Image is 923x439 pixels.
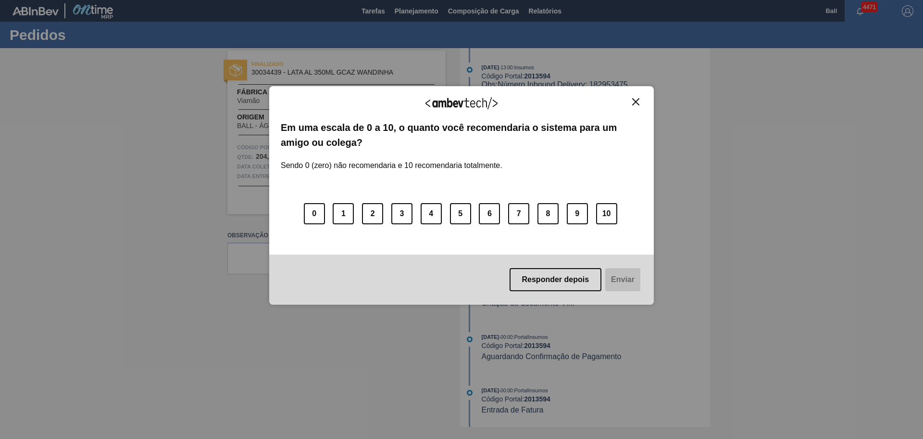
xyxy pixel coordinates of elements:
[537,203,559,224] button: 8
[281,120,642,150] label: Em uma escala de 0 a 10, o quanto você recomendaria o sistema para um amigo ou colega?
[304,203,325,224] button: 0
[362,203,383,224] button: 2
[508,203,529,224] button: 7
[425,97,498,109] img: Logo Ambevtech
[450,203,471,224] button: 5
[629,98,642,106] button: Close
[596,203,617,224] button: 10
[421,203,442,224] button: 4
[391,203,412,224] button: 3
[281,150,502,170] label: Sendo 0 (zero) não recomendaria e 10 recomendaria totalmente.
[567,203,588,224] button: 9
[632,98,639,105] img: Close
[479,203,500,224] button: 6
[333,203,354,224] button: 1
[510,268,602,291] button: Responder depois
